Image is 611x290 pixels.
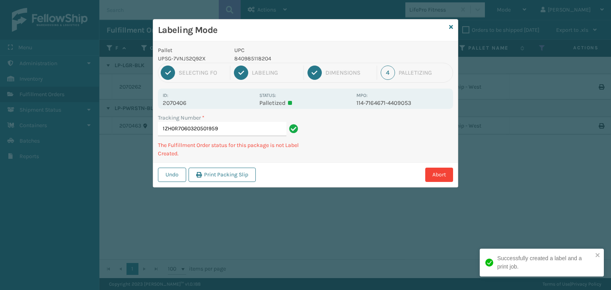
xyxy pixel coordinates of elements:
[158,168,186,182] button: Undo
[234,54,352,63] p: 840985118204
[189,168,256,182] button: Print Packing Slip
[356,93,368,98] label: MPO:
[158,114,204,122] label: Tracking Number
[356,99,448,106] p: 114-7164671-4409053
[399,69,450,76] div: Palletizing
[158,141,301,158] p: The Fulfillment Order status for this package is not Label Created.
[497,254,593,271] div: Successfully created a label and a print job.
[163,99,255,106] p: 2070406
[259,93,276,98] label: Status:
[234,66,248,80] div: 2
[163,93,168,98] label: Id:
[252,69,300,76] div: Labeling
[234,46,352,54] p: UPC
[381,66,395,80] div: 4
[595,252,601,259] button: close
[259,99,351,106] p: Palletized
[307,66,322,80] div: 3
[158,24,446,36] h3: Labeling Mode
[158,46,225,54] p: Pallet
[158,54,225,63] p: UPSG-7VNJS2Q92X
[425,168,453,182] button: Abort
[325,69,373,76] div: Dimensions
[161,66,175,80] div: 1
[179,69,226,76] div: Selecting FO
